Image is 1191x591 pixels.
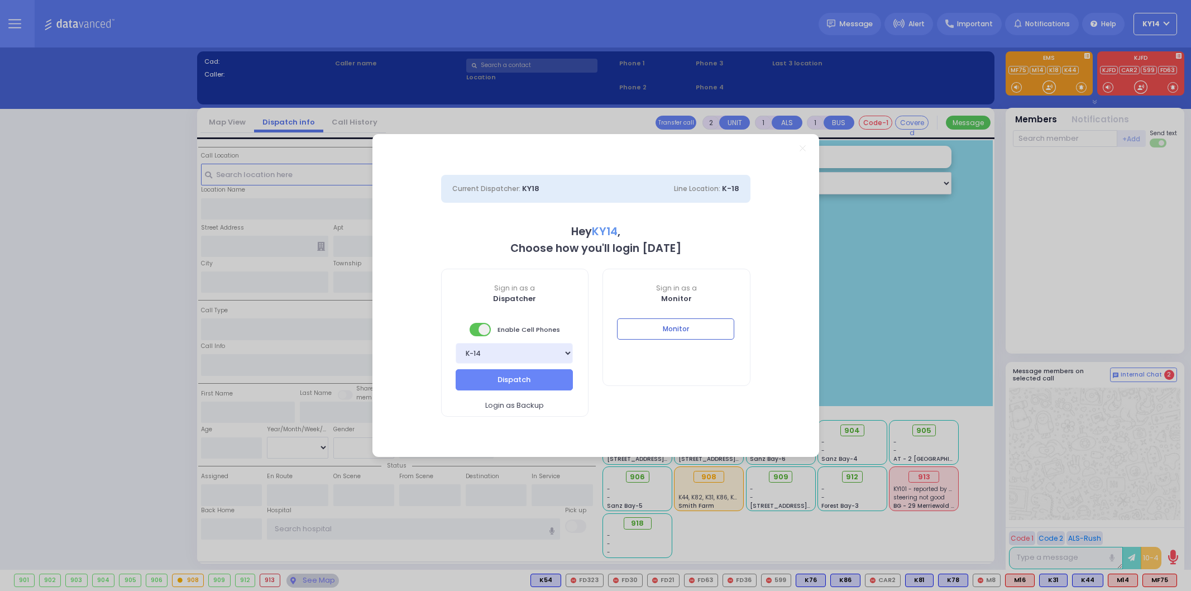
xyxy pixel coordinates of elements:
span: Enable Cell Phones [470,322,560,337]
span: K-18 [722,183,739,194]
a: Close [800,145,806,151]
button: Dispatch [456,369,573,390]
span: Login as Backup [485,400,544,411]
span: KY14 [592,224,618,239]
span: KY18 [522,183,539,194]
b: Hey , [571,224,620,239]
b: Choose how you'll login [DATE] [510,241,681,256]
button: Monitor [617,318,734,340]
span: Current Dispatcher: [452,184,520,193]
b: Dispatcher [493,293,536,304]
span: Line Location: [674,184,720,193]
span: Sign in as a [442,283,589,293]
span: Sign in as a [603,283,750,293]
b: Monitor [661,293,692,304]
